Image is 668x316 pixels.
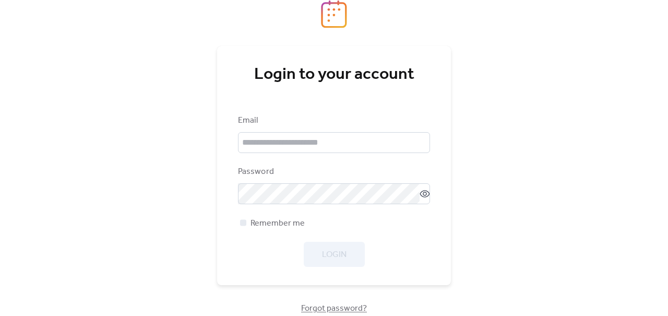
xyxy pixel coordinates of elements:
div: Login to your account [238,64,430,85]
span: Remember me [250,217,305,230]
div: Email [238,114,428,127]
span: Forgot password? [301,302,367,315]
a: Forgot password? [301,306,367,311]
div: Password [238,166,428,178]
